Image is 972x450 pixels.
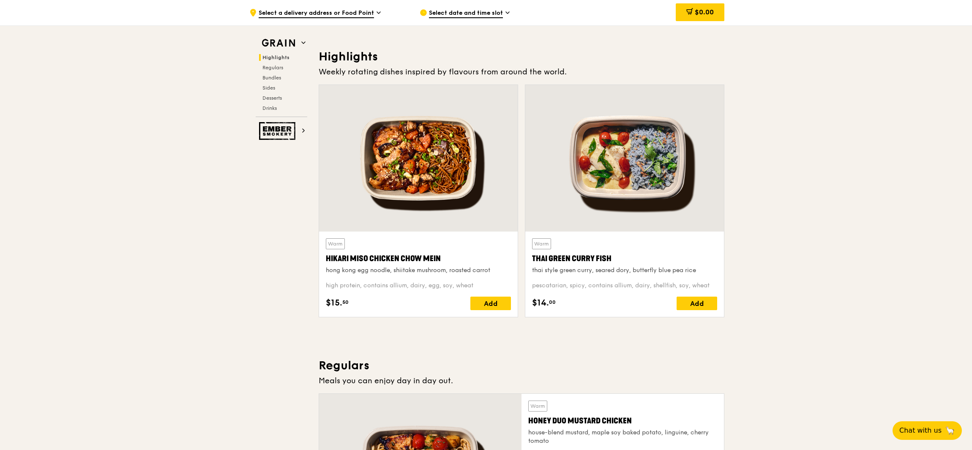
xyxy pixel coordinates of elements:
div: Warm [528,401,547,412]
div: Warm [532,238,551,249]
div: Hikari Miso Chicken Chow Mein [326,253,511,265]
span: Highlights [262,55,289,60]
span: Sides [262,85,275,91]
img: Ember Smokery web logo [259,122,298,140]
div: Meals you can enjoy day in day out. [319,375,724,387]
span: $0.00 [695,8,714,16]
div: thai style green curry, seared dory, butterfly blue pea rice [532,266,717,275]
span: $15. [326,297,342,309]
div: house-blend mustard, maple soy baked potato, linguine, cherry tomato [528,428,717,445]
span: 00 [549,299,556,305]
span: Bundles [262,75,281,81]
div: Add [470,297,511,310]
div: hong kong egg noodle, shiitake mushroom, roasted carrot [326,266,511,275]
span: $14. [532,297,549,309]
button: Chat with us🦙 [893,421,962,440]
h3: Highlights [319,49,724,64]
span: Drinks [262,105,277,111]
div: Add [677,297,717,310]
div: Honey Duo Mustard Chicken [528,415,717,427]
span: Chat with us [899,425,942,436]
span: 50 [342,299,349,305]
span: Select a delivery address or Food Point [259,9,374,18]
div: pescatarian, spicy, contains allium, dairy, shellfish, soy, wheat [532,281,717,290]
span: Regulars [262,65,283,71]
div: Warm [326,238,345,249]
div: Thai Green Curry Fish [532,253,717,265]
span: 🦙 [945,425,955,436]
span: Select date and time slot [429,9,503,18]
span: Desserts [262,95,282,101]
div: high protein, contains allium, dairy, egg, soy, wheat [326,281,511,290]
img: Grain web logo [259,35,298,51]
h3: Regulars [319,358,724,373]
div: Weekly rotating dishes inspired by flavours from around the world. [319,66,724,78]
